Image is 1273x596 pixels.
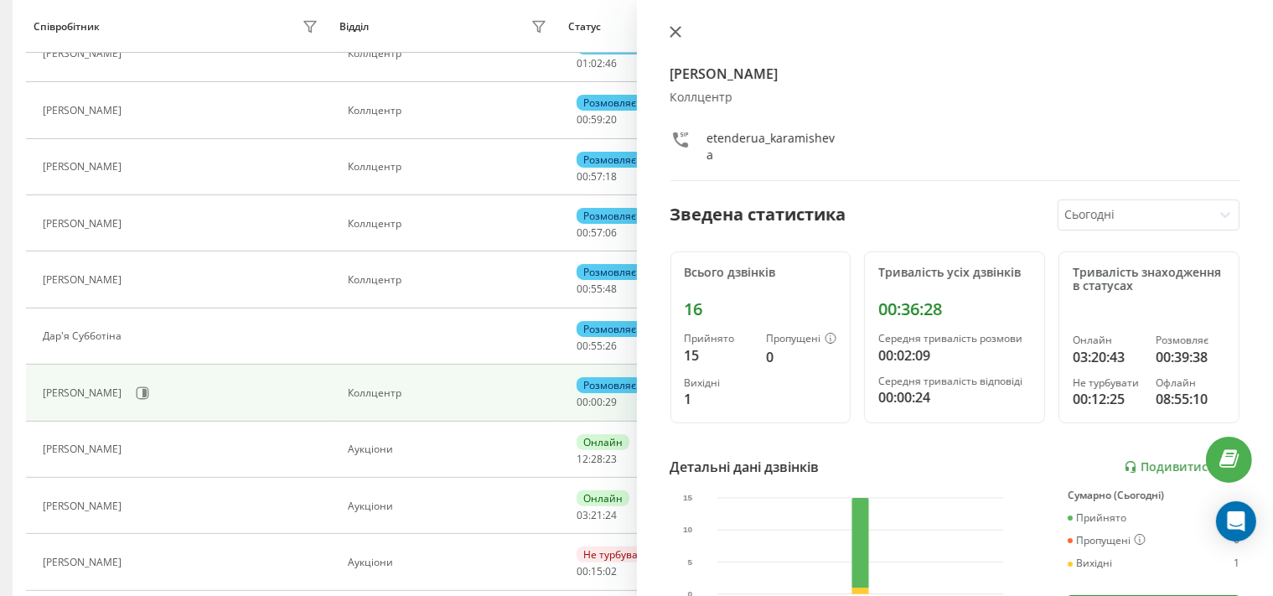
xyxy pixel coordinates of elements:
[577,112,588,127] span: 00
[577,169,588,184] span: 00
[605,112,617,127] span: 20
[685,377,753,389] div: Вихідні
[591,339,603,353] span: 55
[605,282,617,296] span: 48
[43,330,126,342] div: Дар'я Субботіна
[685,333,753,345] div: Прийнято
[591,452,603,466] span: 28
[591,225,603,240] span: 57
[34,21,100,33] div: Співробітник
[348,443,551,455] div: Аукціони
[1156,389,1225,409] div: 08:55:10
[43,48,126,60] div: [PERSON_NAME]
[685,299,837,319] div: 16
[878,376,1031,387] div: Середня тривалість відповіді
[577,395,588,409] span: 00
[348,387,551,399] div: Коллцентр
[1068,512,1126,524] div: Прийнято
[605,225,617,240] span: 06
[766,333,836,346] div: Пропущені
[605,56,617,70] span: 46
[1216,501,1256,542] div: Open Intercom Messenger
[670,91,1240,105] div: Коллцентр
[577,208,643,224] div: Розмовляє
[685,266,837,280] div: Всього дзвінків
[43,218,126,230] div: [PERSON_NAME]
[577,564,588,578] span: 00
[1073,377,1142,389] div: Не турбувати
[1068,534,1146,547] div: Пропущені
[348,105,551,117] div: Коллцентр
[577,56,588,70] span: 01
[43,500,126,512] div: [PERSON_NAME]
[577,114,617,126] div: : :
[878,333,1031,345] div: Середня тривалість розмови
[577,152,643,168] div: Розмовляє
[670,202,846,227] div: Зведена статистика
[878,387,1031,407] div: 00:00:24
[591,56,603,70] span: 02
[577,339,588,353] span: 00
[577,95,643,111] div: Розмовляє
[605,564,617,578] span: 02
[577,321,643,337] div: Розмовляє
[43,105,126,117] div: [PERSON_NAME]
[43,557,126,568] div: [PERSON_NAME]
[878,299,1031,319] div: 00:36:28
[1073,334,1142,346] div: Онлайн
[670,457,820,477] div: Детальні дані дзвінків
[577,547,656,562] div: Не турбувати
[348,218,551,230] div: Коллцентр
[766,347,836,367] div: 0
[577,171,617,183] div: : :
[878,266,1031,280] div: Тривалість усіх дзвінків
[568,21,601,33] div: Статус
[683,526,693,535] text: 10
[577,453,617,465] div: : :
[577,377,643,393] div: Розмовляє
[577,508,588,522] span: 03
[685,389,753,409] div: 1
[577,434,629,450] div: Онлайн
[43,274,126,286] div: [PERSON_NAME]
[577,566,617,578] div: : :
[591,112,603,127] span: 59
[1156,377,1225,389] div: Офлайн
[43,387,126,399] div: [PERSON_NAME]
[878,345,1031,365] div: 00:02:09
[577,510,617,521] div: : :
[605,339,617,353] span: 26
[1073,347,1142,367] div: 03:20:43
[577,264,643,280] div: Розмовляє
[577,396,617,408] div: : :
[577,282,588,296] span: 00
[348,274,551,286] div: Коллцентр
[577,58,617,70] div: : :
[577,452,588,466] span: 12
[577,227,617,239] div: : :
[605,508,617,522] span: 24
[591,564,603,578] span: 15
[683,493,693,502] text: 15
[591,508,603,522] span: 21
[685,345,753,365] div: 15
[1124,460,1239,474] a: Подивитись звіт
[1073,389,1142,409] div: 00:12:25
[43,443,126,455] div: [PERSON_NAME]
[577,490,629,506] div: Онлайн
[1234,557,1239,569] div: 1
[1068,557,1112,569] div: Вихідні
[605,169,617,184] span: 18
[670,64,1240,84] h4: [PERSON_NAME]
[348,48,551,60] div: Коллцентр
[348,161,551,173] div: Коллцентр
[605,452,617,466] span: 23
[1068,490,1239,501] div: Сумарно (Сьогодні)
[348,557,551,568] div: Аукціони
[1073,266,1225,294] div: Тривалість знаходження в статусах
[591,282,603,296] span: 55
[605,395,617,409] span: 29
[339,21,369,33] div: Відділ
[577,340,617,352] div: : :
[591,395,603,409] span: 00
